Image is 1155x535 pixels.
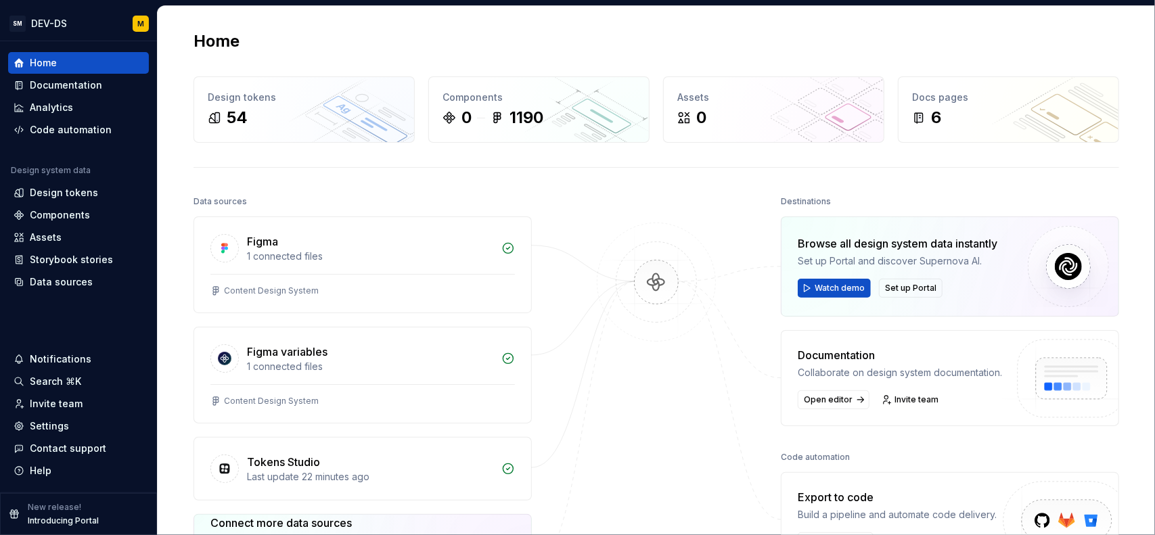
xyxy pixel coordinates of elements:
[798,254,997,268] div: Set up Portal and discover Supernova AI.
[8,438,149,459] button: Contact support
[885,283,936,294] span: Set up Portal
[443,91,635,104] div: Components
[912,91,1105,104] div: Docs pages
[8,52,149,74] a: Home
[798,390,869,409] a: Open editor
[894,394,938,405] span: Invite team
[781,192,831,211] div: Destinations
[878,390,945,409] a: Invite team
[30,101,73,114] div: Analytics
[247,360,493,373] div: 1 connected files
[224,285,319,296] div: Content Design System
[28,502,81,513] p: New release!
[3,9,154,38] button: SMDEV-DSM
[194,30,240,52] h2: Home
[804,394,853,405] span: Open editor
[879,279,943,298] button: Set up Portal
[798,508,997,521] div: Build a pipeline and automate code delivery.
[696,107,706,129] div: 0
[247,470,493,484] div: Last update 22 minutes ago
[898,76,1119,143] a: Docs pages6
[194,192,247,211] div: Data sources
[247,344,327,360] div: Figma variables
[8,227,149,248] a: Assets
[30,352,91,366] div: Notifications
[224,396,319,406] div: Content Design System
[30,123,112,137] div: Code automation
[461,107,472,129] div: 0
[11,165,91,176] div: Design system data
[194,327,532,423] a: Figma variables1 connected filesContent Design System
[677,91,870,104] div: Assets
[8,74,149,96] a: Documentation
[8,393,149,415] a: Invite team
[30,419,69,433] div: Settings
[798,347,1002,363] div: Documentation
[194,437,532,501] a: Tokens StudioLast update 22 minutes ago
[798,235,997,252] div: Browse all design system data instantly
[8,371,149,392] button: Search ⌘K
[798,489,997,505] div: Export to code
[31,17,67,30] div: DEV-DS
[781,448,850,467] div: Code automation
[9,16,26,32] div: SM
[798,279,871,298] button: Watch demo
[30,208,90,222] div: Components
[247,454,320,470] div: Tokens Studio
[137,18,144,29] div: M
[8,97,149,118] a: Analytics
[8,348,149,370] button: Notifications
[509,107,543,129] div: 1190
[8,415,149,437] a: Settings
[798,366,1002,379] div: Collaborate on design system documentation.
[8,182,149,204] a: Design tokens
[30,231,62,244] div: Assets
[663,76,884,143] a: Assets0
[8,204,149,226] a: Components
[30,56,57,70] div: Home
[210,515,401,531] div: Connect more data sources
[30,253,113,266] div: Storybook stories
[208,91,401,104] div: Design tokens
[8,119,149,141] a: Code automation
[8,460,149,482] button: Help
[8,271,149,293] a: Data sources
[30,78,102,92] div: Documentation
[227,107,248,129] div: 54
[247,250,493,263] div: 1 connected files
[194,216,532,313] a: Figma1 connected filesContent Design System
[428,76,650,143] a: Components01190
[247,233,278,250] div: Figma
[815,283,865,294] span: Watch demo
[30,464,51,478] div: Help
[30,397,83,411] div: Invite team
[30,186,98,200] div: Design tokens
[8,249,149,271] a: Storybook stories
[30,442,106,455] div: Contact support
[30,275,93,289] div: Data sources
[28,515,99,526] p: Introducing Portal
[194,76,415,143] a: Design tokens54
[931,107,941,129] div: 6
[30,375,81,388] div: Search ⌘K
